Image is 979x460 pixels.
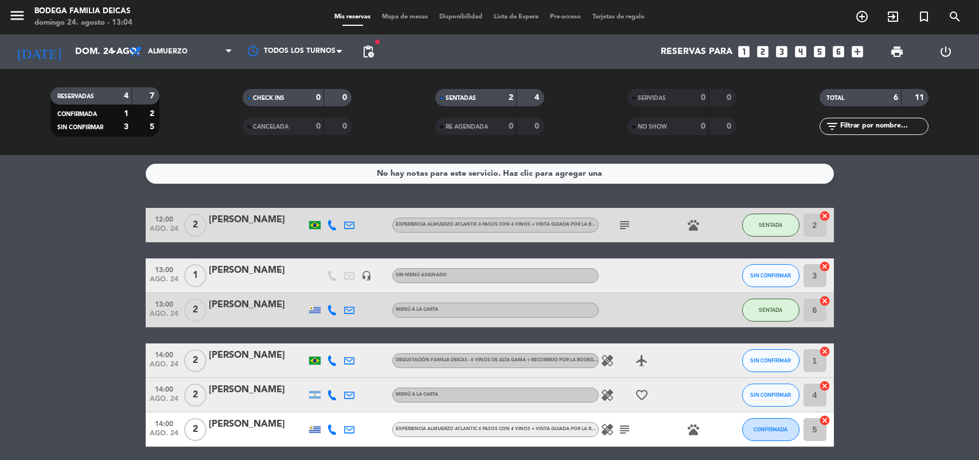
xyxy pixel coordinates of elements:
[587,14,650,20] span: Tarjetas de regalo
[638,124,667,130] span: NO SHOW
[34,17,132,29] div: domingo 24. agosto - 13:04
[488,14,544,20] span: Lista de Espera
[819,346,830,357] i: cancel
[600,354,614,368] i: healing
[342,94,349,102] strong: 0
[377,167,602,180] div: No hay notas para este servicio. Haz clic para agregar una
[635,388,649,402] i: favorite_border
[600,423,614,436] i: healing
[209,417,306,432] div: [PERSON_NAME]
[361,270,372,281] i: headset_mic
[917,10,931,24] i: turned_in_not
[446,95,476,101] span: SENTADAS
[253,124,288,130] span: CANCELADA
[148,48,188,56] span: Almuerzo
[754,426,787,432] span: CONFIRMADA
[600,388,614,402] i: healing
[124,123,128,131] strong: 3
[855,10,869,24] i: add_circle_outline
[727,94,734,102] strong: 0
[209,348,306,363] div: [PERSON_NAME]
[396,358,615,362] span: Degustación Familia Deicas - 6 vinos de alta gama + recorrido por la bodega USD 60
[124,92,128,100] strong: 4
[150,262,178,276] span: 13:00
[150,225,178,238] span: ago. 24
[209,212,306,227] div: [PERSON_NAME]
[948,10,962,24] i: search
[819,295,830,307] i: cancel
[396,222,626,227] span: Experiencia almuerzo Atlantic 4 pasos con 4 vinos + visita guiada por la bodega USD 80
[819,261,830,272] i: cancel
[342,122,349,130] strong: 0
[150,310,178,323] span: ago. 24
[742,214,799,237] button: SENTADA
[150,430,178,443] span: ago. 24
[329,14,376,20] span: Mis reservas
[939,45,953,59] i: power_settings_new
[434,14,488,20] span: Disponibilidad
[150,382,178,395] span: 14:00
[150,416,178,430] span: 14:00
[727,122,734,130] strong: 0
[316,94,321,102] strong: 0
[687,423,700,436] i: pets
[742,418,799,441] button: CONFIRMADA
[819,380,830,392] i: cancel
[396,273,447,277] span: Sin menú asignado
[396,307,438,312] span: MENÚ A LA CARTA
[742,264,799,287] button: SIN CONFIRMAR
[638,95,666,101] span: SERVIDAS
[922,34,970,69] div: LOG OUT
[915,94,926,102] strong: 11
[509,94,513,102] strong: 2
[57,94,94,99] span: RESERVADAS
[184,349,206,372] span: 2
[150,347,178,361] span: 14:00
[755,44,770,59] i: looks_two
[750,357,791,364] span: SIN CONFIRMAR
[826,95,844,101] span: TOTAL
[184,264,206,287] span: 1
[850,44,865,59] i: add_box
[635,354,649,368] i: airplanemode_active
[124,110,128,118] strong: 1
[759,307,782,313] span: SENTADA
[376,14,434,20] span: Mapa de mesas
[57,111,97,117] span: CONFIRMADA
[819,210,830,222] i: cancel
[742,299,799,322] button: SENTADA
[509,122,513,130] strong: 0
[890,45,904,59] span: print
[535,122,541,130] strong: 0
[701,94,705,102] strong: 0
[618,423,631,436] i: subject
[150,276,178,289] span: ago. 24
[34,6,132,17] div: Bodega Familia Deicas
[184,299,206,322] span: 2
[150,395,178,408] span: ago. 24
[742,349,799,372] button: SIN CONFIRMAR
[150,212,178,225] span: 12:00
[750,392,791,398] span: SIN CONFIRMAR
[544,14,587,20] span: Pre-acceso
[687,218,700,232] i: pets
[774,44,789,59] i: looks_3
[839,120,928,133] input: Filtrar por nombre...
[9,7,26,28] button: menu
[9,39,69,64] i: [DATE]
[150,123,157,131] strong: 5
[150,361,178,374] span: ago. 24
[894,94,898,102] strong: 6
[396,427,626,431] span: Experiencia almuerzo Atlantic 4 pasos con 4 vinos + visita guiada por la bodega USD 80
[701,122,705,130] strong: 0
[446,124,488,130] span: RE AGENDADA
[819,415,830,426] i: cancel
[793,44,808,59] i: looks_4
[736,44,751,59] i: looks_one
[150,297,178,310] span: 13:00
[57,125,103,130] span: SIN CONFIRMAR
[184,418,206,441] span: 2
[150,110,157,118] strong: 2
[374,38,381,45] span: fiber_manual_record
[316,122,321,130] strong: 0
